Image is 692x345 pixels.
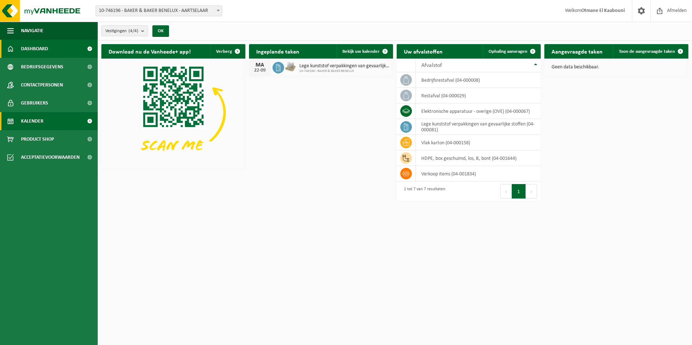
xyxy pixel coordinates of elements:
span: Afvalstof [421,63,442,68]
h2: Download nu de Vanheede+ app! [101,44,198,58]
span: 10-746196 - BAKER & BAKER BENELUX [299,69,389,73]
span: Bedrijfsgegevens [21,58,63,76]
span: 10-746196 - BAKER & BAKER BENELUX - AARTSELAAR [96,6,222,16]
button: Next [526,184,537,199]
count: (4/4) [128,29,138,33]
td: vlak karton (04-000158) [416,135,541,150]
button: Vestigingen(4/4) [101,25,148,36]
button: Previous [500,184,512,199]
a: Bekijk uw kalender [337,44,392,59]
span: Vestigingen [105,26,138,37]
td: verkoop items (04-001834) [416,166,541,182]
button: 1 [512,184,526,199]
span: Product Shop [21,130,54,148]
span: Gebruikers [21,94,48,112]
td: HDPE, box geschuimd, los, B, bont (04-001644) [416,150,541,166]
p: Geen data beschikbaar. [552,65,681,70]
span: Verberg [216,49,232,54]
span: Kalender [21,112,43,130]
div: 1 tot 7 van 7 resultaten [400,183,445,199]
span: Dashboard [21,40,48,58]
span: Bekijk uw kalender [342,49,380,54]
a: Ophaling aanvragen [483,44,540,59]
span: 10-746196 - BAKER & BAKER BENELUX - AARTSELAAR [96,5,222,16]
span: Ophaling aanvragen [489,49,527,54]
span: Toon de aangevraagde taken [619,49,675,54]
div: 22-09 [253,68,267,73]
h2: Uw afvalstoffen [397,44,450,58]
h2: Ingeplande taken [249,44,307,58]
span: Contactpersonen [21,76,63,94]
h2: Aangevraagde taken [544,44,610,58]
button: OK [152,25,169,37]
span: Navigatie [21,22,43,40]
span: Acceptatievoorwaarden [21,148,80,166]
span: Lege kunststof verpakkingen van gevaarlijke stoffen [299,63,389,69]
td: bedrijfsrestafval (04-000008) [416,72,541,88]
div: MA [253,62,267,68]
strong: Otmane El Kaabouni [581,8,625,13]
img: Download de VHEPlus App [101,59,245,167]
a: Toon de aangevraagde taken [613,44,688,59]
td: lege kunststof verpakkingen van gevaarlijke stoffen (04-000081) [416,119,541,135]
img: LP-PA-00000-WDN-11 [284,61,296,73]
td: restafval (04-000029) [416,88,541,103]
button: Verberg [210,44,245,59]
td: elektronische apparatuur - overige (OVE) (04-000067) [416,103,541,119]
